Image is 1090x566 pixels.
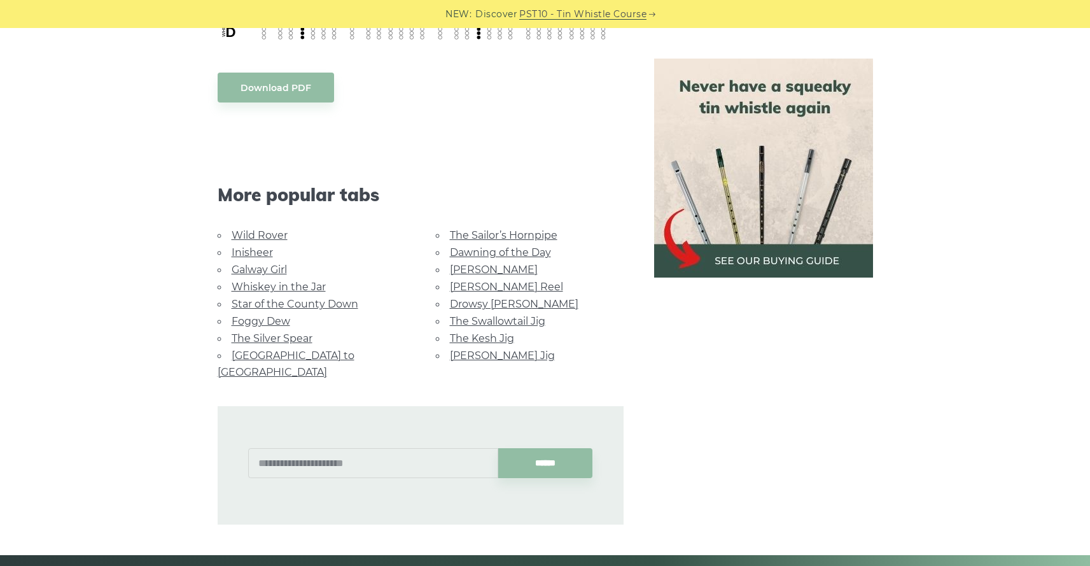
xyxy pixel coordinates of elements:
a: [PERSON_NAME] [450,264,538,276]
span: NEW: [445,7,472,22]
a: [GEOGRAPHIC_DATA] to [GEOGRAPHIC_DATA] [218,350,354,378]
a: Dawning of the Day [450,246,551,258]
a: Inisheer [232,246,273,258]
a: Whiskey in the Jar [232,281,326,293]
a: [PERSON_NAME] Jig [450,350,555,362]
a: Galway Girl [232,264,287,276]
a: [PERSON_NAME] Reel [450,281,563,293]
a: Star of the County Down [232,298,358,310]
span: Discover [475,7,517,22]
a: Drowsy [PERSON_NAME] [450,298,578,310]
span: More popular tabs [218,184,624,206]
img: tin whistle buying guide [654,59,873,278]
a: Wild Rover [232,229,288,241]
a: The Kesh Jig [450,332,514,344]
a: The Silver Spear [232,332,312,344]
a: The Sailor’s Hornpipe [450,229,557,241]
a: PST10 - Tin Whistle Course [519,7,646,22]
a: Download PDF [218,73,334,103]
a: Foggy Dew [232,315,290,327]
a: The Swallowtail Jig [450,315,545,327]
